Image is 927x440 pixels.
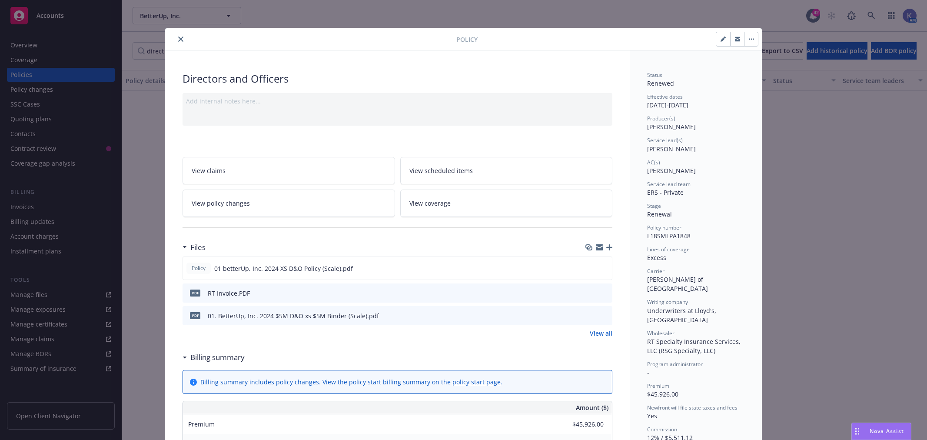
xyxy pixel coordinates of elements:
div: Drag to move [852,423,863,440]
a: policy start page [452,378,501,386]
button: Nova Assist [851,423,911,440]
div: Billing summary [183,352,245,363]
span: Wholesaler [647,330,674,337]
div: RT Invoice.PDF [208,289,250,298]
a: View scheduled items [400,157,613,184]
span: Writing company [647,298,688,306]
h3: Billing summary [190,352,245,363]
div: Billing summary includes policy changes. View the policy start billing summary on the . [200,377,502,387]
span: - [647,368,649,377]
span: ERS - Private [647,188,684,197]
span: Policy [456,35,478,44]
span: [PERSON_NAME] [647,123,696,131]
span: 01 betterUp, Inc. 2024 XS D&O Policy (Scale).pdf [214,264,353,273]
span: Amount ($) [576,403,608,412]
span: [PERSON_NAME] [647,167,696,175]
button: preview file [601,264,608,273]
span: Program administrator [647,360,703,368]
span: [PERSON_NAME] [647,145,696,153]
button: close [176,34,186,44]
span: pdf [190,312,200,319]
div: Files [183,242,206,253]
span: View policy changes [192,199,250,208]
button: preview file [601,289,609,298]
span: Renewed [647,79,674,87]
span: AC(s) [647,159,660,166]
span: Yes [647,412,657,420]
button: download file [587,311,594,320]
span: Policy number [647,224,681,231]
span: View claims [192,166,226,175]
span: Commission [647,426,677,433]
span: Policy [190,264,207,272]
span: Excess [647,253,666,262]
div: [DATE] - [DATE] [647,93,744,110]
span: Renewal [647,210,672,218]
span: Producer(s) [647,115,675,122]
input: 0.00 [552,418,609,431]
span: L18SMLPA1848 [647,232,691,240]
h3: Files [190,242,206,253]
span: Service lead(s) [647,137,683,144]
span: View coverage [409,199,451,208]
span: Lines of coverage [647,246,690,253]
a: View claims [183,157,395,184]
a: View policy changes [183,190,395,217]
div: Add internal notes here... [186,97,609,106]
span: Carrier [647,267,665,275]
span: RT Specialty Insurance Services, LLC (RSG Specialty, LLC) [647,337,742,355]
a: View coverage [400,190,613,217]
span: PDF [190,290,200,296]
span: Nova Assist [870,427,904,435]
span: Stage [647,202,661,210]
span: Underwriters at Lloyd's, [GEOGRAPHIC_DATA] [647,307,718,324]
button: download file [587,289,594,298]
span: Newfront will file state taxes and fees [647,404,738,411]
a: View all [590,329,612,338]
span: Service lead team [647,180,691,188]
span: Status [647,71,662,79]
span: $45,926.00 [647,390,678,398]
div: Directors and Officers [183,71,612,86]
span: Effective dates [647,93,683,100]
button: download file [587,264,594,273]
span: [PERSON_NAME] of [GEOGRAPHIC_DATA] [647,275,708,293]
button: preview file [601,311,609,320]
div: 01. BetterUp, Inc. 2024 $5M D&O xs $5M Binder (Scale).pdf [208,311,379,320]
span: View scheduled items [409,166,473,175]
span: Premium [188,420,215,428]
span: Premium [647,382,669,390]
